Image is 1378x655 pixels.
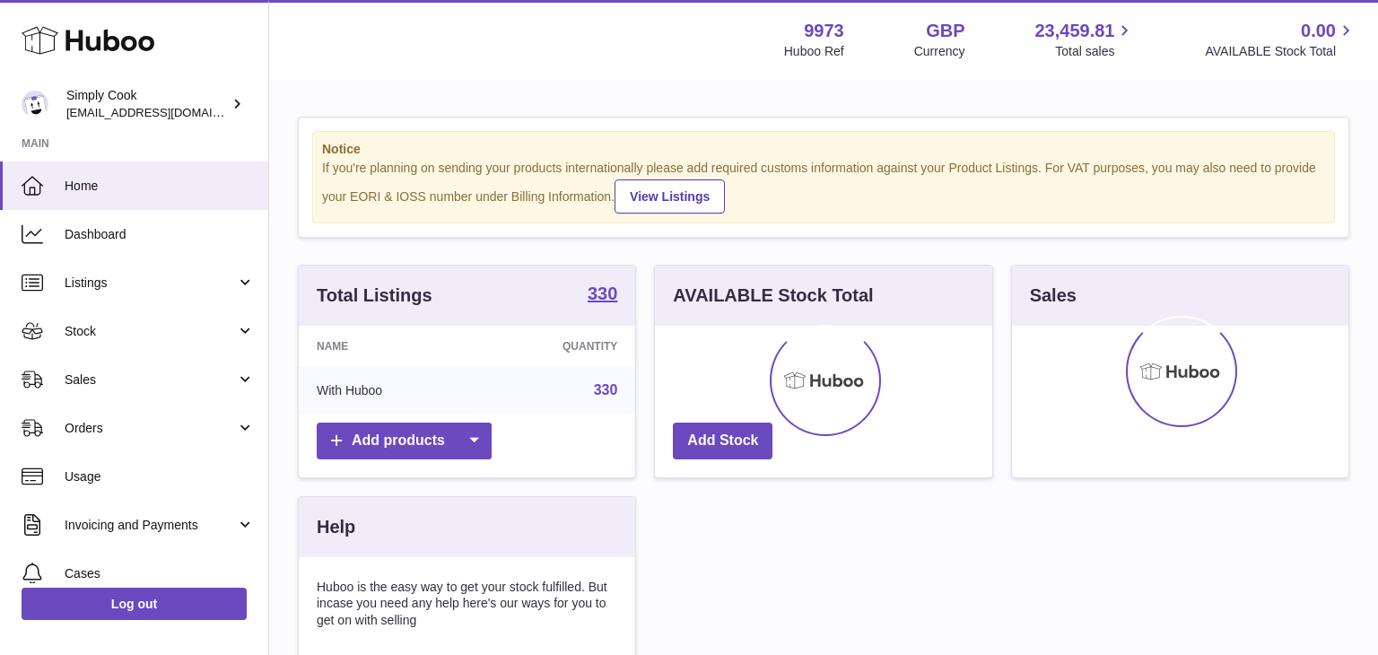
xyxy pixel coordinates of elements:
h3: Help [317,515,355,539]
th: Quantity [476,326,635,367]
span: AVAILABLE Stock Total [1205,43,1356,60]
span: Dashboard [65,226,255,243]
h3: Total Listings [317,284,432,308]
span: Invoicing and Payments [65,517,236,534]
a: 23,459.81 Total sales [1034,19,1135,60]
a: 0.00 AVAILABLE Stock Total [1205,19,1356,60]
a: Log out [22,588,247,620]
div: If you're planning on sending your products internationally please add required customs informati... [322,160,1325,214]
h3: AVAILABLE Stock Total [673,284,873,308]
h3: Sales [1030,284,1077,308]
span: Listings [65,275,236,292]
a: Add Stock [673,423,772,459]
span: 23,459.81 [1034,19,1114,43]
span: 0.00 [1301,19,1336,43]
a: 330 [594,382,618,397]
a: 330 [588,284,617,306]
span: Orders [65,420,236,437]
span: Total sales [1055,43,1135,60]
img: internalAdmin-9973@internal.huboo.com [22,91,48,118]
span: Cases [65,565,255,582]
div: Huboo Ref [784,43,844,60]
span: Usage [65,468,255,485]
span: Sales [65,371,236,389]
span: [EMAIL_ADDRESS][DOMAIN_NAME] [66,105,264,119]
strong: GBP [926,19,964,43]
div: Currency [914,43,965,60]
a: View Listings [615,179,725,214]
p: Huboo is the easy way to get your stock fulfilled. But incase you need any help here's our ways f... [317,579,617,630]
a: Add products [317,423,492,459]
td: With Huboo [299,367,476,414]
strong: 330 [588,284,617,302]
strong: Notice [322,141,1325,158]
div: Simply Cook [66,87,228,121]
th: Name [299,326,476,367]
span: Stock [65,323,236,340]
strong: 9973 [804,19,844,43]
span: Home [65,178,255,195]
